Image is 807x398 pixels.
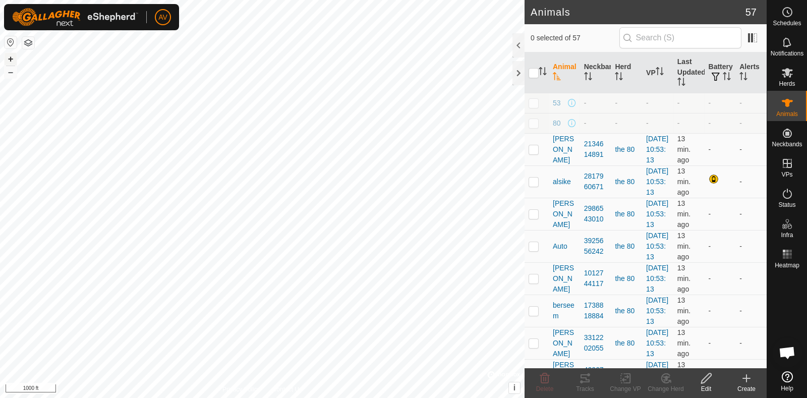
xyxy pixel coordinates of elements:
div: 1738818884 [584,300,607,321]
td: - [705,133,736,165]
div: the 80 [615,273,638,284]
td: - [735,133,767,165]
p-sorticon: Activate to sort [739,74,747,82]
p-sorticon: Activate to sort [539,69,547,77]
a: Privacy Policy [222,385,260,394]
span: [PERSON_NAME] [553,263,576,295]
button: – [5,66,17,78]
td: - [705,230,736,262]
div: the 80 [615,306,638,316]
div: - [584,118,607,129]
span: AV [158,12,167,23]
p-sorticon: Activate to sort [615,74,623,82]
span: Auto [553,241,567,252]
td: - [705,327,736,359]
span: [PERSON_NAME] [553,327,576,359]
span: Status [778,202,795,208]
div: Change Herd [646,384,686,393]
span: Delete [536,385,554,392]
div: the 80 [615,338,638,349]
p-sorticon: Activate to sort [584,74,592,82]
a: [DATE] 10:53:13 [646,167,668,196]
div: 2134614891 [584,139,607,160]
input: Search (S) [619,27,741,48]
th: Battery [705,52,736,93]
p-sorticon: Activate to sort [723,74,731,82]
span: Help [781,385,793,391]
img: Gallagher Logo [12,8,138,26]
span: - [677,99,680,107]
span: i [513,383,515,392]
td: - [735,295,767,327]
span: Neckbands [772,141,802,147]
td: - [735,165,767,198]
th: Last Updated [673,52,705,93]
a: [DATE] 10:53:13 [646,296,668,325]
span: 0 selected of 57 [531,33,619,43]
th: VP [642,52,673,93]
span: 80 [553,118,561,129]
a: [DATE] 10:53:13 [646,361,668,390]
div: - [584,98,607,108]
td: - [705,113,736,133]
app-display-virtual-paddock-transition: - [646,99,649,107]
td: - [705,359,736,391]
p-sorticon: Activate to sort [656,69,664,77]
div: the 80 [615,241,638,252]
span: Sep 30, 2025, 7:38 AM [677,296,690,325]
th: Herd [611,52,642,93]
a: [DATE] 10:53:13 [646,232,668,261]
a: Help [767,367,807,395]
th: Alerts [735,52,767,93]
div: Change VP [605,384,646,393]
td: - [735,327,767,359]
button: Map Layers [22,37,34,49]
td: - [705,93,736,113]
td: - [735,198,767,230]
td: - [735,359,767,391]
td: - [705,198,736,230]
span: 53 [553,98,561,108]
span: Heatmap [775,262,799,268]
span: [PERSON_NAME] [553,134,576,165]
th: Animal [549,52,580,93]
td: - [735,262,767,295]
span: Animals [776,111,798,117]
div: 3925656242 [584,236,607,257]
span: Notifications [771,50,803,56]
span: alsike [553,177,571,187]
div: 4206704896 [584,365,607,386]
p-sorticon: Activate to sort [677,79,685,87]
span: Sep 30, 2025, 7:38 AM [677,232,690,261]
span: berseem [553,300,576,321]
td: - [705,295,736,327]
div: Tracks [565,384,605,393]
th: Neckband [580,52,611,93]
span: Herds [779,81,795,87]
span: Schedules [773,20,801,26]
div: - [615,118,638,129]
span: Sep 30, 2025, 7:38 AM [677,167,690,196]
div: Create [726,384,767,393]
div: - [615,98,638,108]
div: Edit [686,384,726,393]
span: - [677,119,680,127]
button: + [5,53,17,65]
span: Sep 30, 2025, 7:37 AM [677,328,690,358]
div: 1012744117 [584,268,607,289]
app-display-virtual-paddock-transition: - [646,119,649,127]
p-sorticon: Activate to sort [553,74,561,82]
a: Contact Us [272,385,302,394]
span: [PERSON_NAME] [553,360,576,391]
td: - [735,113,767,133]
div: the 80 [615,144,638,155]
td: - [735,230,767,262]
span: Infra [781,232,793,238]
td: - [705,262,736,295]
h2: Animals [531,6,745,18]
div: the 80 [615,209,638,219]
div: the 80 [615,177,638,187]
div: 3312202055 [584,332,607,354]
span: Sep 30, 2025, 7:38 AM [677,199,690,229]
a: [DATE] 10:53:13 [646,199,668,229]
